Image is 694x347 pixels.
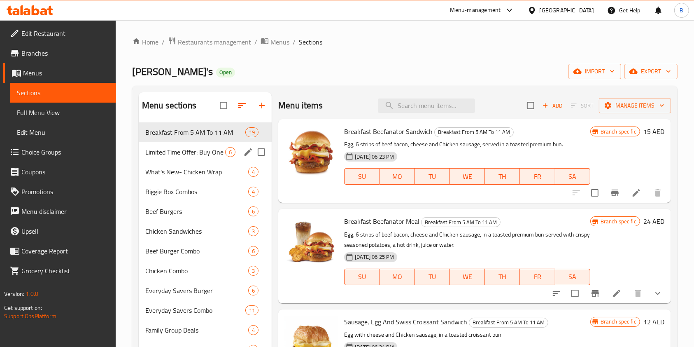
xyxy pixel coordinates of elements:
span: Edit Menu [17,127,109,137]
button: TH [485,269,520,285]
span: TU [418,271,447,283]
span: Family Group Deals [145,325,248,335]
span: Manage items [606,101,664,111]
span: WE [453,171,482,183]
span: Select to update [566,285,584,302]
span: Add [541,101,564,110]
span: Chicken Combo [145,266,248,276]
span: Breakfast Beefanator Sandwich [344,125,433,138]
button: delete [628,284,648,303]
span: Breakfast From 5 AM To 11 AM [469,318,548,327]
span: Select to update [586,184,603,202]
button: FR [520,168,555,185]
button: WE [450,269,485,285]
img: Breakfast Beefanator Meal [285,216,338,268]
span: Menu disclaimer [21,206,109,216]
span: 6 [249,208,258,216]
span: Promotions [21,187,109,197]
div: Breakfast From 5 AM To 11 AM [145,127,245,137]
div: Breakfast From 5 AM To 11 AM19 [139,122,272,142]
div: Chicken Sandwiches3 [139,221,272,241]
span: 6 [249,287,258,295]
div: items [248,246,259,256]
button: MO [380,168,415,185]
button: FR [520,269,555,285]
a: Sections [10,83,116,103]
a: Restaurants management [168,37,251,47]
span: Sections [17,88,109,98]
span: SA [559,171,587,183]
div: What's New- Chicken Wrap4 [139,162,272,182]
div: Beef Burger Combo6 [139,241,272,261]
div: Everyday Savers Combo [145,305,245,315]
div: items [248,167,259,177]
button: TH [485,168,520,185]
span: Get support on: [4,302,42,313]
span: Menus [270,37,289,47]
button: WE [450,168,485,185]
a: Menus [3,63,116,83]
span: SA [559,271,587,283]
p: Egg, 6 strips of beef bacon, cheese and Chicken sausage, served in a toasted premium bun. [344,139,590,150]
h6: 12 AED [643,316,664,328]
div: Open [216,68,235,77]
span: 4 [249,168,258,176]
span: 1.0.0 [26,288,38,299]
span: [DATE] 06:25 PM [352,253,397,261]
span: 3 [249,267,258,275]
a: Full Menu View [10,103,116,122]
a: Edit Restaurant [3,23,116,43]
a: Coverage Report [3,241,116,261]
div: Beef Burgers6 [139,202,272,221]
div: items [248,226,259,236]
span: Beef Burger Combo [145,246,248,256]
span: Chicken Sandwiches [145,226,248,236]
span: Sausage, Egg And Swiss Croissant Sandwich [344,316,467,328]
span: MO [383,271,411,283]
h6: 24 AED [643,216,664,227]
span: Breakfast From 5 AM To 11 AM [422,218,500,227]
a: Menus [261,37,289,47]
span: Full Menu View [17,108,109,117]
div: items [248,325,259,335]
span: Restaurants management [178,37,251,47]
button: Manage items [599,98,671,113]
li: / [254,37,257,47]
div: items [245,305,259,315]
a: Edit menu item [631,188,641,198]
span: Everyday Savers Burger [145,286,248,295]
span: MO [383,171,411,183]
button: import [568,64,621,79]
span: FR [523,171,552,183]
span: Sections [299,37,322,47]
span: Breakfast From 5 AM To 11 AM [435,127,513,137]
span: 6 [226,148,235,156]
a: Edit Menu [10,122,116,142]
span: Add item [539,99,566,112]
span: Branch specific [597,128,640,136]
span: Coupons [21,167,109,177]
span: WE [453,271,482,283]
button: show more [648,284,668,303]
div: items [248,286,259,295]
span: Grocery Checklist [21,266,109,276]
span: Branch specific [597,318,640,326]
nav: breadcrumb [132,37,678,47]
span: [DATE] 06:23 PM [352,153,397,161]
button: Add [539,99,566,112]
div: Breakfast From 5 AM To 11 AM [434,127,514,137]
span: What's New- Chicken Wrap [145,167,248,177]
span: 4 [249,326,258,334]
a: Menu disclaimer [3,202,116,221]
span: Open [216,69,235,76]
span: TH [488,171,517,183]
span: Choice Groups [21,147,109,157]
span: Coverage Report [21,246,109,256]
span: Version: [4,288,24,299]
button: SA [555,269,590,285]
span: SU [348,171,376,183]
a: Grocery Checklist [3,261,116,281]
